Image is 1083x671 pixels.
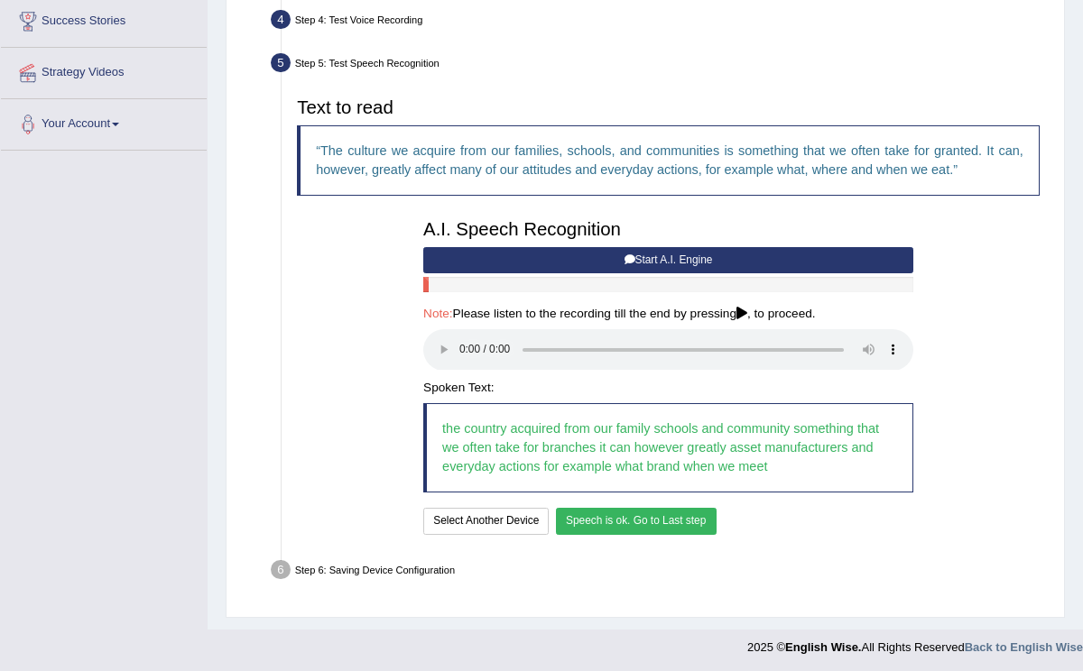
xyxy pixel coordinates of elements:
[264,49,1058,82] div: Step 5: Test Speech Recognition
[297,97,1040,117] h3: Text to read
[423,508,549,534] button: Select Another Device
[316,143,1023,177] q: The culture we acquire from our families, schools, and communities is something that we often tak...
[423,308,913,321] h4: Please listen to the recording till the end by pressing , to proceed.
[785,640,861,654] strong: English Wise.
[264,5,1058,39] div: Step 4: Test Voice Recording
[423,307,453,320] span: Note:
[423,403,913,493] blockquote: the country acquired from our family schools and community something that we often take for branc...
[965,640,1083,654] a: Back to English Wise
[747,630,1083,656] div: 2025 © All Rights Reserved
[1,48,207,93] a: Strategy Videos
[556,508,717,534] button: Speech is ok. Go to Last step
[264,556,1058,589] div: Step 6: Saving Device Configuration
[423,381,913,395] h4: Spoken Text:
[1,99,207,144] a: Your Account
[423,247,913,273] button: Start A.I. Engine
[423,219,913,239] h3: A.I. Speech Recognition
